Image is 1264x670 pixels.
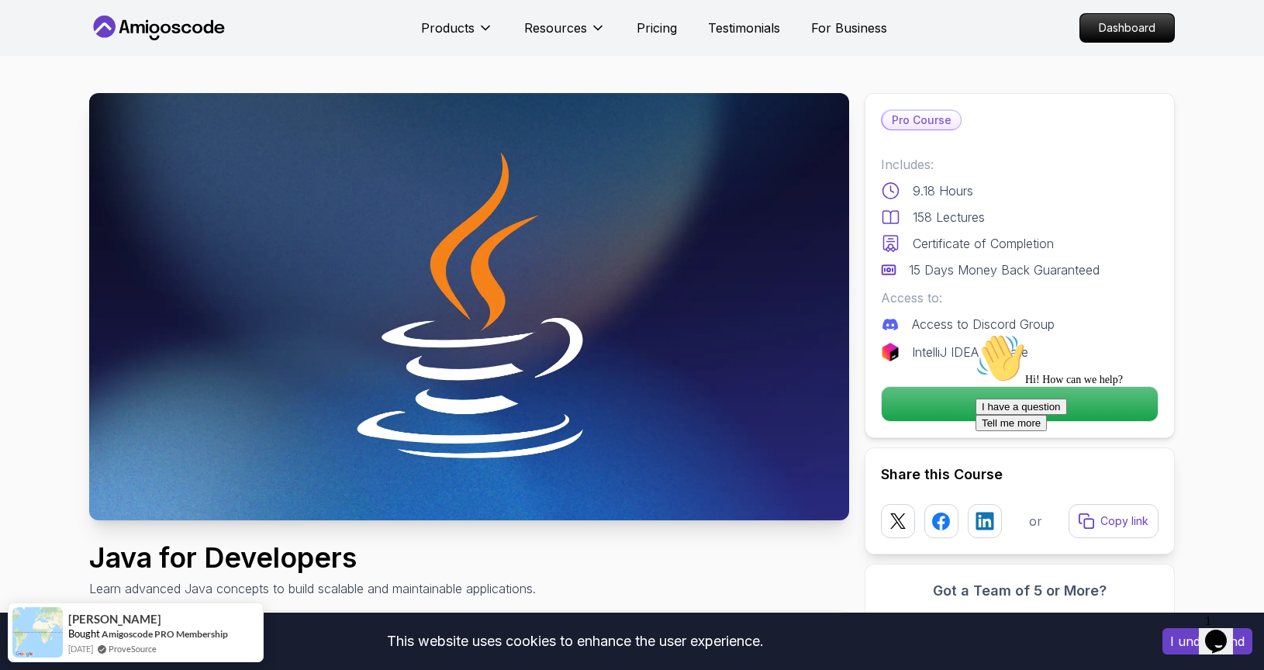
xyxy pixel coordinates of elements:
[421,19,493,50] button: Products
[913,208,985,226] p: 158 Lectures
[12,607,63,658] img: provesource social proof notification image
[811,19,887,37] a: For Business
[881,464,1159,485] h2: Share this Course
[637,19,677,37] a: Pricing
[524,19,606,50] button: Resources
[881,608,1159,645] p: With one subscription, give your entire team access to all courses and features.
[1199,608,1248,654] iframe: chat widget
[109,642,157,655] a: ProveSource
[882,387,1158,421] p: Upgrade Now
[881,288,1159,307] p: Access to:
[912,315,1055,333] p: Access to Discord Group
[912,343,1028,361] p: IntelliJ IDEA Ultimate
[68,613,161,626] span: [PERSON_NAME]
[6,71,98,88] button: I have a question
[68,642,93,655] span: [DATE]
[6,47,154,58] span: Hi! How can we help?
[881,343,900,361] img: jetbrains logo
[89,93,849,520] img: java-for-developers_thumbnail
[12,624,1139,658] div: This website uses cookies to enhance the user experience.
[524,19,587,37] p: Resources
[882,111,961,130] p: Pro Course
[913,234,1054,253] p: Certificate of Completion
[1162,628,1252,654] button: Accept cookies
[6,6,56,56] img: :wave:
[881,580,1159,602] h3: Got a Team of 5 or More?
[881,386,1159,422] button: Upgrade Now
[708,19,780,37] a: Testimonials
[909,261,1100,279] p: 15 Days Money Back Guaranteed
[913,181,973,200] p: 9.18 Hours
[102,628,228,640] a: Amigoscode PRO Membership
[89,579,536,598] p: Learn advanced Java concepts to build scalable and maintainable applications.
[1079,13,1175,43] a: Dashboard
[6,88,78,104] button: Tell me more
[89,542,536,573] h1: Java for Developers
[969,327,1248,600] iframe: chat widget
[68,627,100,640] span: Bought
[881,155,1159,174] p: Includes:
[1080,14,1174,42] p: Dashboard
[6,6,285,104] div: 👋Hi! How can we help?I have a questionTell me more
[421,19,475,37] p: Products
